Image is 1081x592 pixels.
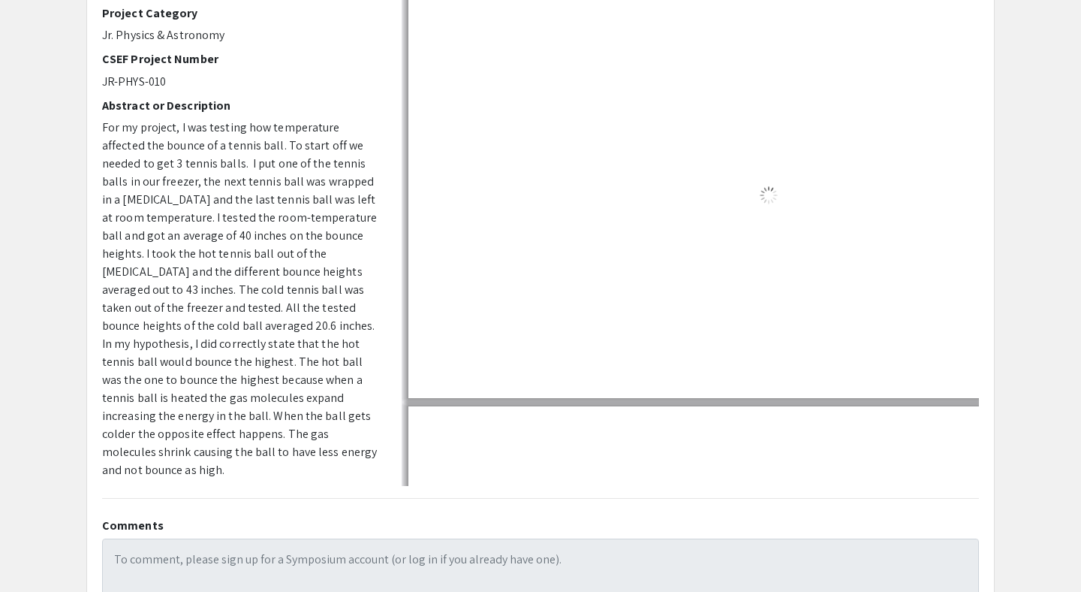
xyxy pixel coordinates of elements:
h2: Project Category [102,6,379,20]
h2: CSEF Project Number [102,52,379,66]
h2: Comments [102,518,979,533]
iframe: Chat [1017,524,1070,581]
p: Jr. Physics & Astronomy [102,26,379,44]
span: For my project, I was testing how temperature affected the bounce of a tennis ball. To start off ... [102,119,377,478]
p: JR-PHYS-010 [102,73,379,91]
h2: Abstract or Description [102,98,379,113]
